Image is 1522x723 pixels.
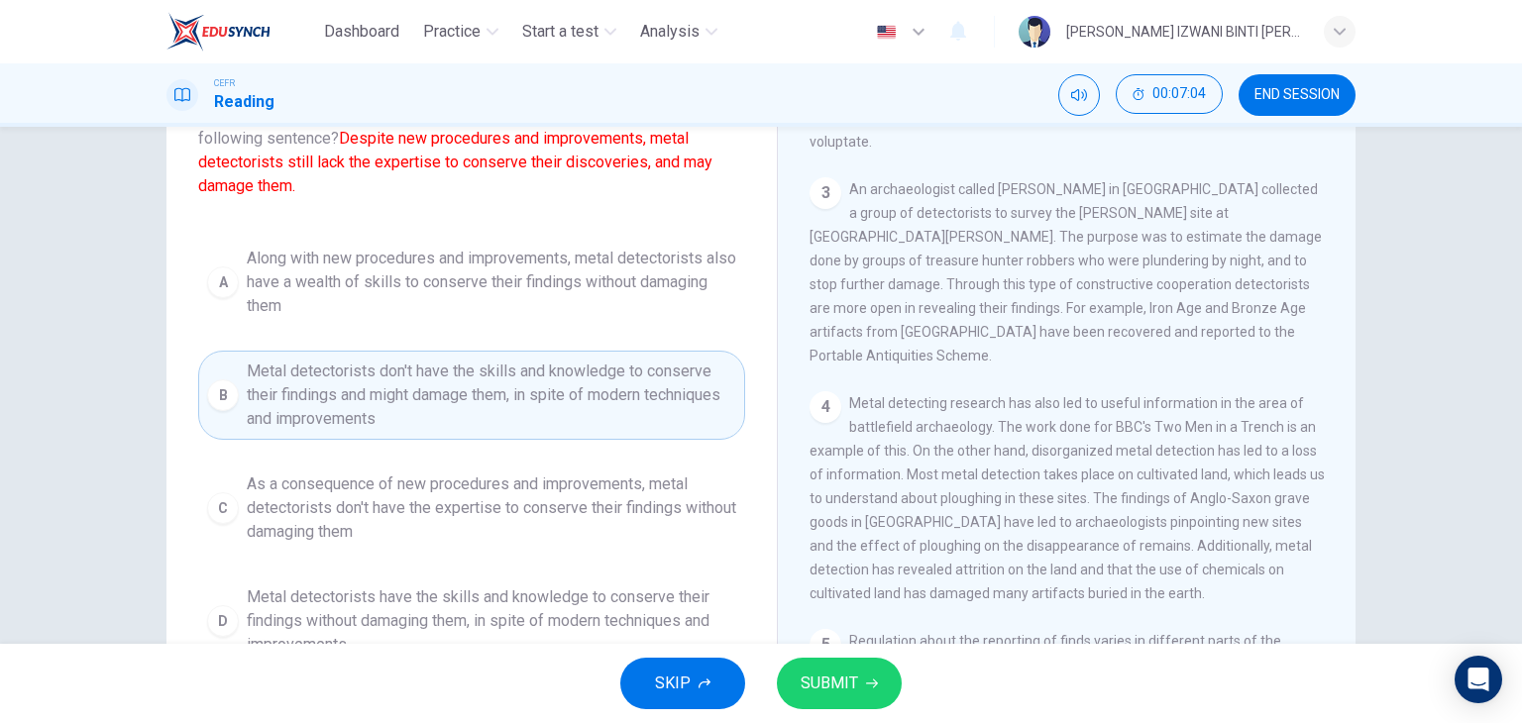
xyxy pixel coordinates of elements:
span: Metal detectorists have the skills and knowledge to conserve their findings without damaging them... [247,585,736,657]
button: AAlong with new procedures and improvements, metal detectorists also have a wealth of skills to c... [198,238,745,327]
span: END SESSION [1254,87,1340,103]
button: SUBMIT [777,658,902,709]
span: Metal detecting research has also led to useful information in the area of battlefield archaeolog... [810,395,1325,601]
span: 00:07:04 [1152,86,1206,102]
span: CEFR [214,76,235,90]
img: en [874,25,899,40]
span: SUBMIT [801,670,858,697]
font: Despite new procedures and improvements, metal detectorists still lack the expertise to conserve ... [198,129,712,195]
div: 4 [810,391,841,423]
button: SKIP [620,658,745,709]
span: Which of the sentences below best expresses the essential information in the following sentence? [198,103,745,198]
button: Analysis [632,14,725,50]
a: EduSynch logo [166,12,316,52]
span: Along with new procedures and improvements, metal detectorists also have a wealth of skills to co... [247,247,736,318]
div: C [207,492,239,524]
img: Profile picture [1019,16,1050,48]
div: Hide [1116,74,1223,116]
button: Practice [415,14,506,50]
span: Start a test [522,20,598,44]
button: 00:07:04 [1116,74,1223,114]
div: [PERSON_NAME] IZWANI BINTI [PERSON_NAME] [1066,20,1300,44]
span: Analysis [640,20,700,44]
div: Mute [1058,74,1100,116]
span: As a consequence of new procedures and improvements, metal detectorists don't have the expertise ... [247,472,736,544]
button: BMetal detectorists don't have the skills and knowledge to conserve their findings and might dama... [198,351,745,440]
img: EduSynch logo [166,12,271,52]
span: Practice [423,20,481,44]
div: 5 [810,629,841,661]
div: 3 [810,177,841,209]
div: Open Intercom Messenger [1455,656,1502,703]
div: A [207,266,239,298]
span: SKIP [655,670,691,697]
button: END SESSION [1239,74,1356,116]
div: B [207,379,239,411]
button: CAs a consequence of new procedures and improvements, metal detectorists don't have the expertise... [198,464,745,553]
button: Dashboard [316,14,407,50]
span: Dashboard [324,20,399,44]
button: DMetal detectorists have the skills and knowledge to conserve their findings without damaging the... [198,576,745,666]
span: An archaeologist called [PERSON_NAME] in [GEOGRAPHIC_DATA] collected a group of detectorists to s... [810,181,1322,363]
div: D [207,605,239,637]
span: Metal detectorists don't have the skills and knowledge to conserve their findings and might damag... [247,360,736,431]
button: Start a test [514,14,624,50]
h1: Reading [214,90,274,114]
